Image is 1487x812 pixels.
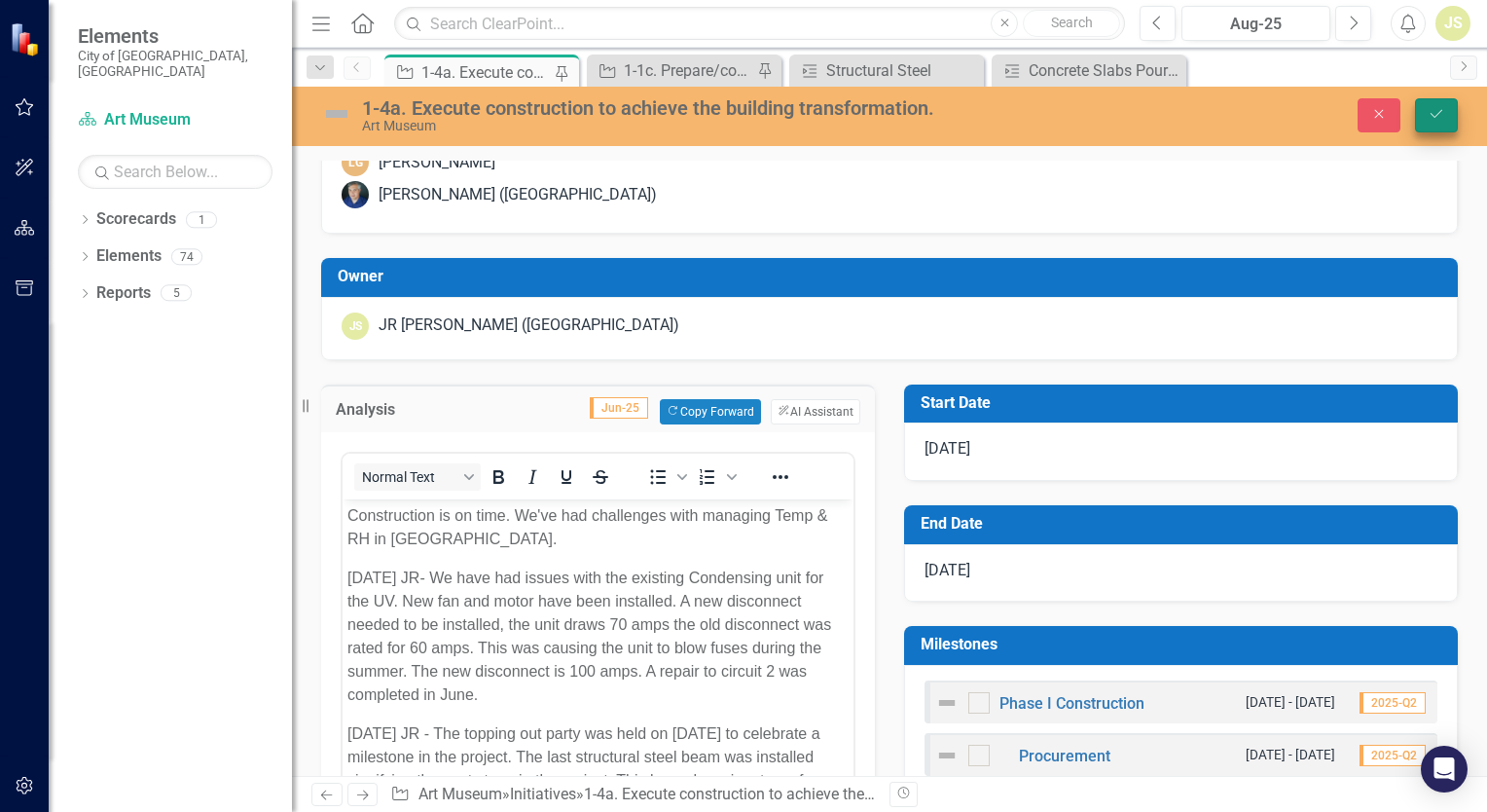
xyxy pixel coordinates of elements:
div: JR [PERSON_NAME] ([GEOGRAPHIC_DATA]) [379,314,679,337]
a: 1-1c. Prepare/continue improvements to the off-site location for Museum operations and programs. [592,58,752,83]
div: Open Intercom Messenger [1421,746,1468,793]
span: [DATE] [925,561,970,579]
a: Art Museum [418,785,502,803]
span: Normal Text [362,469,457,485]
img: Nick Nelson [342,181,369,208]
div: Numbered list [691,463,740,491]
a: Concrete Slabs Poured [997,58,1181,83]
div: 74 [171,248,202,265]
h3: Milestones [921,636,1448,653]
h3: Owner [338,268,1448,285]
a: Phase I Construction [999,694,1144,713]
a: Procurement [1019,747,1110,765]
button: JS [1435,6,1470,41]
div: Bullet list [641,463,690,491]
div: 1-1c. Prepare/continue improvements to the off-site location for Museum operations and programs. [624,58,752,83]
h3: End Date [921,515,1448,533]
img: Not Defined [935,691,959,715]
a: Reports [96,282,151,305]
span: 2025-Q2 [1360,745,1426,766]
h3: Analysis [336,401,430,419]
input: Search Below... [78,155,272,189]
a: Scorecards [96,208,176,231]
span: 2025-Q2 [1360,692,1426,714]
div: [PERSON_NAME] [379,152,495,174]
input: Search ClearPoint... [394,7,1125,41]
small: City of [GEOGRAPHIC_DATA], [GEOGRAPHIC_DATA] [78,48,272,80]
div: 5 [161,285,192,302]
div: Concrete Slabs Poured [1029,58,1181,83]
a: Art Museum [78,109,272,131]
div: » » [390,784,875,806]
div: JS [342,313,369,340]
button: Block Normal Text [354,463,481,491]
span: Search [1051,15,1093,30]
button: Italic [516,463,549,491]
a: Elements [96,245,162,268]
div: [PERSON_NAME] ([GEOGRAPHIC_DATA]) [379,184,657,206]
button: AI Assistant [771,399,860,424]
a: Structural Steel [794,58,979,83]
a: Initiatives [510,785,576,803]
button: Strikethrough [584,463,617,491]
button: Bold [482,463,515,491]
h3: Start Date [921,394,1448,412]
div: Structural Steel [826,58,979,83]
div: 1-4a. Execute construction to achieve the building transformation. [421,60,550,85]
div: Art Museum [362,119,950,133]
span: Jun-25 [590,397,648,419]
button: Copy Forward [660,399,760,424]
img: Not Defined [321,98,352,129]
small: [DATE] - [DATE] [1246,746,1335,764]
div: Aug-25 [1188,13,1324,36]
img: ClearPoint Strategy [10,21,44,55]
button: Reveal or hide additional toolbar items [764,463,797,491]
div: 1 [186,211,217,228]
div: 1-4a. Execute construction to achieve the building transformation. [362,97,950,119]
div: 1-4a. Execute construction to achieve the building transformation. [584,785,1034,803]
span: Elements [78,24,272,48]
small: [DATE] - [DATE] [1246,693,1335,712]
img: Not Defined [935,744,959,767]
button: Underline [550,463,583,491]
div: LG [342,149,369,176]
span: [DATE] [925,439,970,458]
button: Search [1023,10,1120,37]
button: Aug-25 [1181,6,1330,41]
